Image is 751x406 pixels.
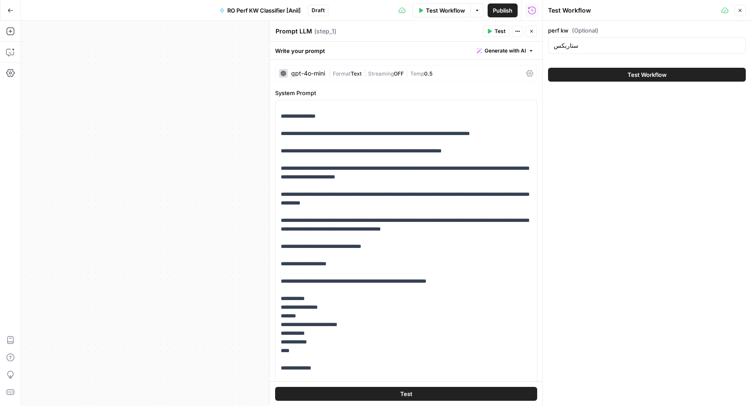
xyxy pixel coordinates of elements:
span: Test [495,27,505,35]
button: Generate with AI [473,45,537,56]
span: Temp [410,70,424,77]
span: Draft [312,7,325,14]
span: | [329,69,333,77]
span: OFF [394,70,404,77]
span: 0.5 [424,70,432,77]
span: Publish [493,6,512,15]
button: Publish [488,3,518,17]
span: Generate with AI [485,47,526,55]
span: ( step_1 ) [314,27,336,36]
label: System Prompt [275,89,537,97]
span: | [362,69,368,77]
span: Streaming [368,70,394,77]
button: Test [483,26,509,37]
span: Test [400,389,412,398]
span: Format [333,70,351,77]
button: Test Workflow [412,3,470,17]
span: | [404,69,410,77]
span: RO Perf KW Classifier [Anil] [227,6,301,15]
button: RO Perf KW Classifier [Anil] [214,3,306,17]
div: gpt-4o-mini [291,70,325,76]
label: perf kw [548,26,746,35]
textarea: Prompt LLM [276,27,312,36]
button: Test Workflow [548,68,746,82]
span: Text [351,70,362,77]
span: Test Workflow [426,6,465,15]
span: Test Workflow [628,70,667,79]
button: Test [275,387,537,401]
span: (Optional) [572,26,598,35]
div: Write your prompt [270,42,542,59]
